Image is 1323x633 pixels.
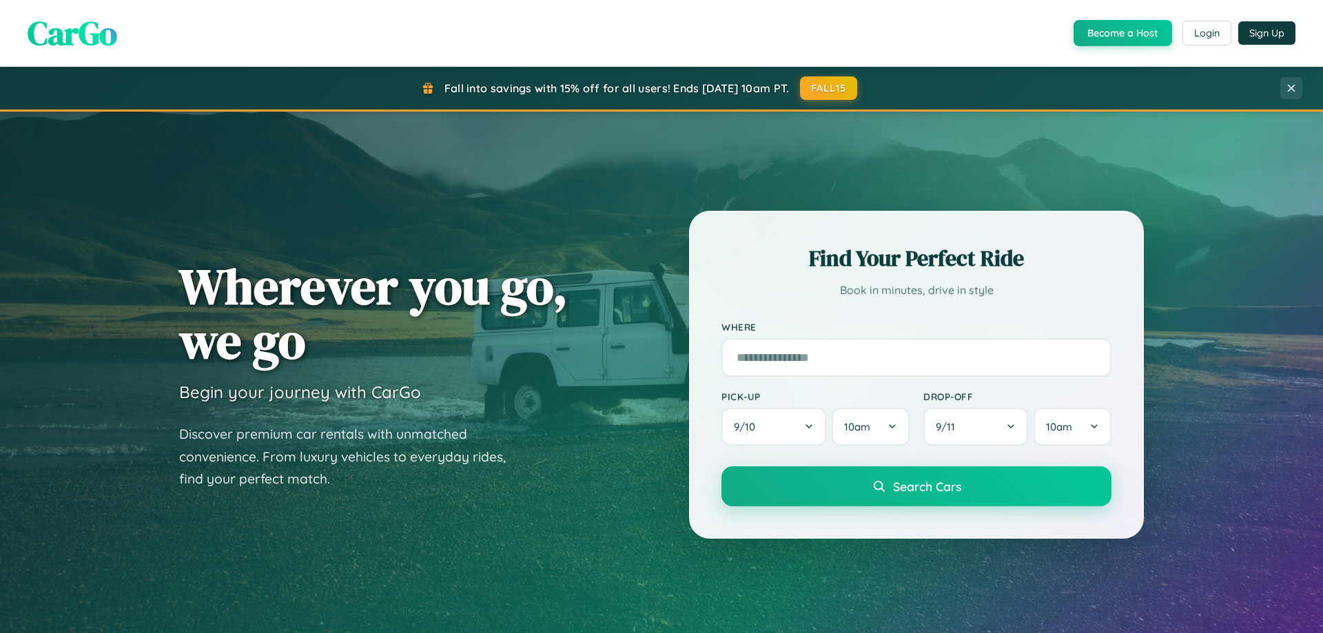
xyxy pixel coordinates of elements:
[444,81,790,95] span: Fall into savings with 15% off for all users! Ends [DATE] 10am PT.
[923,408,1028,446] button: 9/11
[936,420,962,433] span: 9 / 11
[721,408,826,446] button: 9/10
[721,280,1111,300] p: Book in minutes, drive in style
[844,420,870,433] span: 10am
[734,420,762,433] span: 9 / 10
[800,76,858,100] button: FALL15
[832,408,910,446] button: 10am
[179,382,421,402] h3: Begin your journey with CarGo
[179,259,568,368] h1: Wherever you go, we go
[721,321,1111,333] label: Where
[1046,420,1072,433] span: 10am
[721,391,910,402] label: Pick-up
[1182,21,1231,45] button: Login
[923,391,1111,402] label: Drop-off
[893,479,961,494] span: Search Cars
[1238,21,1295,45] button: Sign Up
[28,10,117,56] span: CarGo
[1034,408,1111,446] button: 10am
[179,423,524,490] p: Discover premium car rentals with unmatched convenience. From luxury vehicles to everyday rides, ...
[721,466,1111,506] button: Search Cars
[1074,20,1172,46] button: Become a Host
[721,243,1111,273] h2: Find Your Perfect Ride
